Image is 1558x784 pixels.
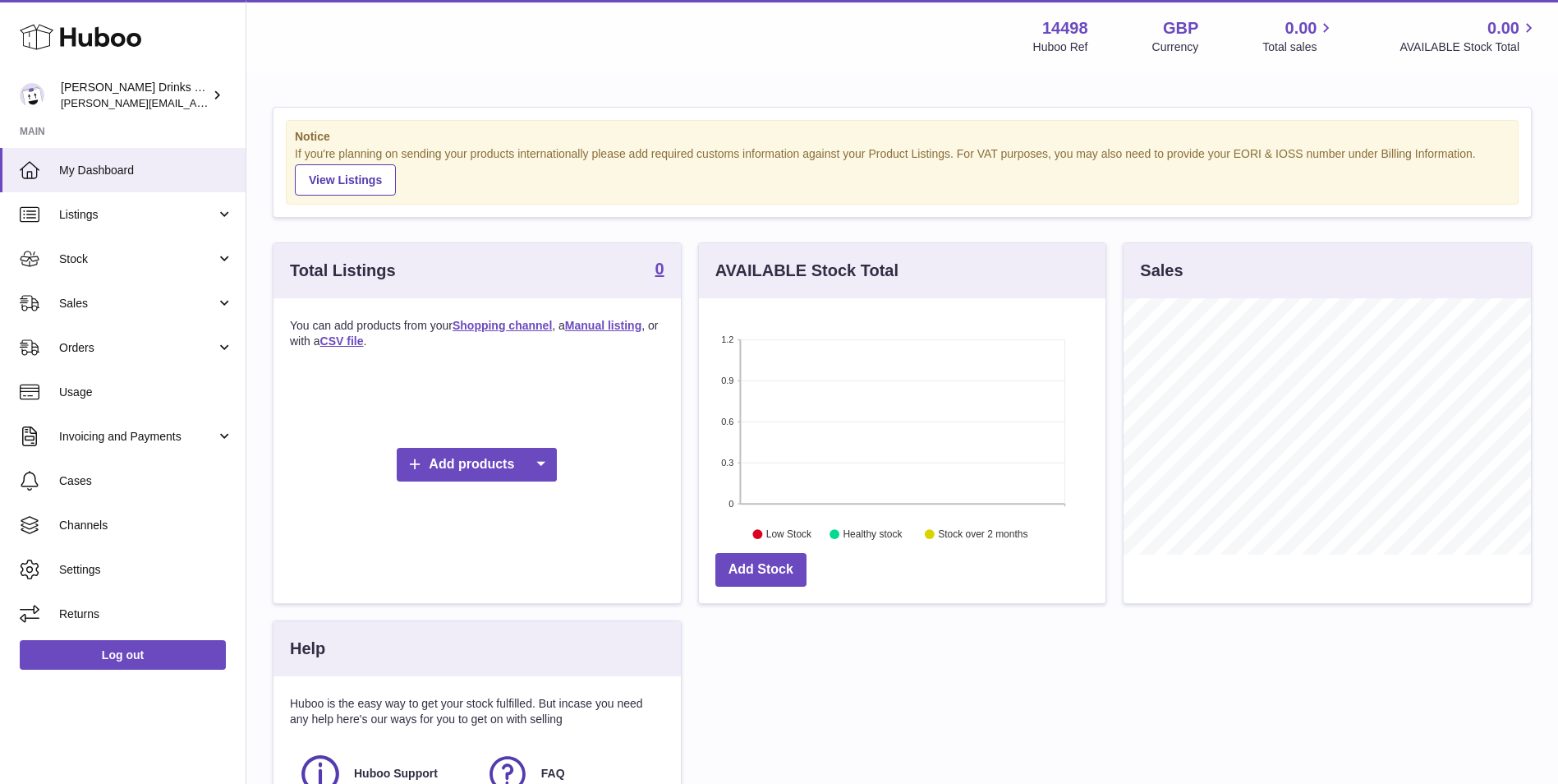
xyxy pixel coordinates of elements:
[59,251,216,267] span: Stock
[1163,17,1198,39] strong: GBP
[290,260,396,282] h3: Total Listings
[565,319,641,332] a: Manual listing
[1042,17,1088,39] strong: 14498
[721,376,733,385] text: 0.9
[59,207,216,223] span: Listings
[59,562,233,578] span: Settings
[766,528,812,540] text: Low Stock
[1262,17,1335,55] a: 0.00 Total sales
[59,385,233,400] span: Usage
[20,83,44,108] img: daniel@zoozdrinks.com
[655,261,664,277] strong: 0
[1399,17,1538,55] a: 0.00 AVAILABLE Stock Total
[1487,17,1519,39] span: 0.00
[541,766,565,782] span: FAQ
[20,640,226,670] a: Log out
[59,163,233,178] span: My Dashboard
[59,429,216,445] span: Invoicing and Payments
[295,146,1510,196] div: If you're planning on sending your products internationally please add required customs informati...
[61,96,329,109] span: [PERSON_NAME][EMAIL_ADDRESS][DOMAIN_NAME]
[290,638,325,660] h3: Help
[721,458,733,468] text: 0.3
[1285,17,1317,39] span: 0.00
[295,164,396,196] a: View Listings
[1152,39,1199,55] div: Currency
[397,448,557,482] a: Add products
[728,499,733,509] text: 0
[453,319,552,332] a: Shopping channel
[59,606,233,622] span: Returns
[320,334,364,348] a: CSV file
[715,260,898,282] h3: AVAILABLE Stock Total
[843,528,903,540] text: Healthy stock
[715,553,807,587] a: Add Stock
[59,296,216,311] span: Sales
[721,334,733,344] text: 1.2
[59,518,233,533] span: Channels
[1140,260,1183,282] h3: Sales
[290,318,664,349] p: You can add products from your , a , or with a .
[59,473,233,489] span: Cases
[1399,39,1538,55] span: AVAILABLE Stock Total
[1033,39,1088,55] div: Huboo Ref
[59,340,216,356] span: Orders
[61,80,209,111] div: [PERSON_NAME] Drinks Ltd
[290,696,664,727] p: Huboo is the easy way to get your stock fulfilled. But incase you need any help here's our ways f...
[295,129,1510,145] strong: Notice
[354,766,438,782] span: Huboo Support
[938,528,1027,540] text: Stock over 2 months
[721,417,733,427] text: 0.6
[1262,39,1335,55] span: Total sales
[655,261,664,280] a: 0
